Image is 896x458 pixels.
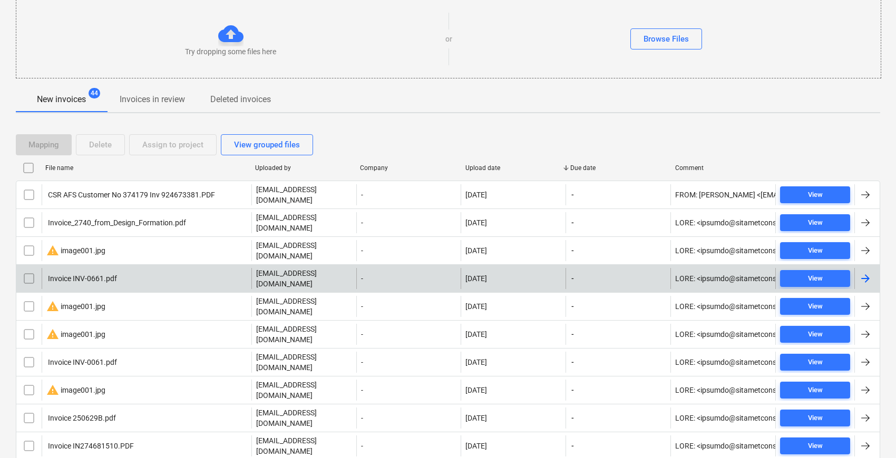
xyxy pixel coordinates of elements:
[843,407,896,458] iframe: Chat Widget
[360,164,456,172] div: Company
[356,435,461,456] div: -
[356,240,461,261] div: -
[256,212,352,233] p: [EMAIL_ADDRESS][DOMAIN_NAME]
[780,214,850,231] button: View
[356,380,461,401] div: -
[808,328,823,341] div: View
[570,301,575,312] span: -
[37,93,86,106] p: New invoices
[780,270,850,287] button: View
[808,440,823,452] div: View
[465,358,487,366] div: [DATE]
[221,134,313,155] button: View grouped files
[46,328,59,341] span: warning
[465,164,562,172] div: Upload date
[256,407,352,429] p: [EMAIL_ADDRESS][DOMAIN_NAME]
[46,244,59,257] span: warning
[808,301,823,313] div: View
[356,212,461,233] div: -
[356,324,461,345] div: -
[570,441,575,451] span: -
[234,138,300,152] div: View grouped files
[808,356,823,369] div: View
[46,244,105,257] div: image001.jpg
[46,328,105,341] div: image001.jpg
[570,164,667,172] div: Due date
[780,186,850,203] button: View
[356,407,461,429] div: -
[46,191,215,199] div: CSR AFS Customer No 374179 Inv 924673381.PDF
[46,300,59,313] span: warning
[570,273,575,284] span: -
[356,184,461,205] div: -
[465,274,487,283] div: [DATE]
[808,217,823,229] div: View
[255,164,352,172] div: Uploaded by
[256,435,352,456] p: [EMAIL_ADDRESS][DOMAIN_NAME]
[465,414,487,422] div: [DATE]
[185,46,276,57] p: Try dropping some files here
[256,240,352,261] p: [EMAIL_ADDRESS][DOMAIN_NAME]
[46,358,117,366] div: Invoice INV-0061.pdf
[808,189,823,201] div: View
[570,245,575,256] span: -
[780,410,850,426] button: View
[45,164,247,172] div: File name
[780,354,850,371] button: View
[465,442,487,450] div: [DATE]
[465,218,487,227] div: [DATE]
[570,385,575,395] span: -
[808,273,823,285] div: View
[256,184,352,205] p: [EMAIL_ADDRESS][DOMAIN_NAME]
[675,164,772,172] div: Comment
[46,384,105,396] div: image001.jpg
[46,384,59,396] span: warning
[780,298,850,315] button: View
[465,302,487,311] div: [DATE]
[46,442,134,450] div: Invoice IN274681510.PDF
[356,296,461,317] div: -
[256,296,352,317] p: [EMAIL_ADDRESS][DOMAIN_NAME]
[46,300,105,313] div: image001.jpg
[780,382,850,399] button: View
[570,329,575,340] span: -
[808,384,823,396] div: View
[256,380,352,401] p: [EMAIL_ADDRESS][DOMAIN_NAME]
[808,245,823,257] div: View
[356,268,461,289] div: -
[256,268,352,289] p: [EMAIL_ADDRESS][DOMAIN_NAME]
[465,246,487,255] div: [DATE]
[256,324,352,345] p: [EMAIL_ADDRESS][DOMAIN_NAME]
[465,191,487,199] div: [DATE]
[89,88,100,98] span: 44
[570,190,575,200] span: -
[570,217,575,228] span: -
[780,242,850,259] button: View
[644,32,689,46] div: Browse Files
[120,93,185,106] p: Invoices in review
[256,352,352,373] p: [EMAIL_ADDRESS][DOMAIN_NAME]
[356,352,461,373] div: -
[780,437,850,454] button: View
[570,357,575,367] span: -
[46,218,186,227] div: Invoice_2740_from_Design_Formation.pdf
[465,330,487,338] div: [DATE]
[445,34,452,44] p: or
[630,28,702,49] button: Browse Files
[465,386,487,394] div: [DATE]
[570,413,575,423] span: -
[780,326,850,343] button: View
[46,414,116,422] div: Invoice 250629B.pdf
[46,274,117,283] div: Invoice INV-0661.pdf
[808,412,823,424] div: View
[210,93,271,106] p: Deleted invoices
